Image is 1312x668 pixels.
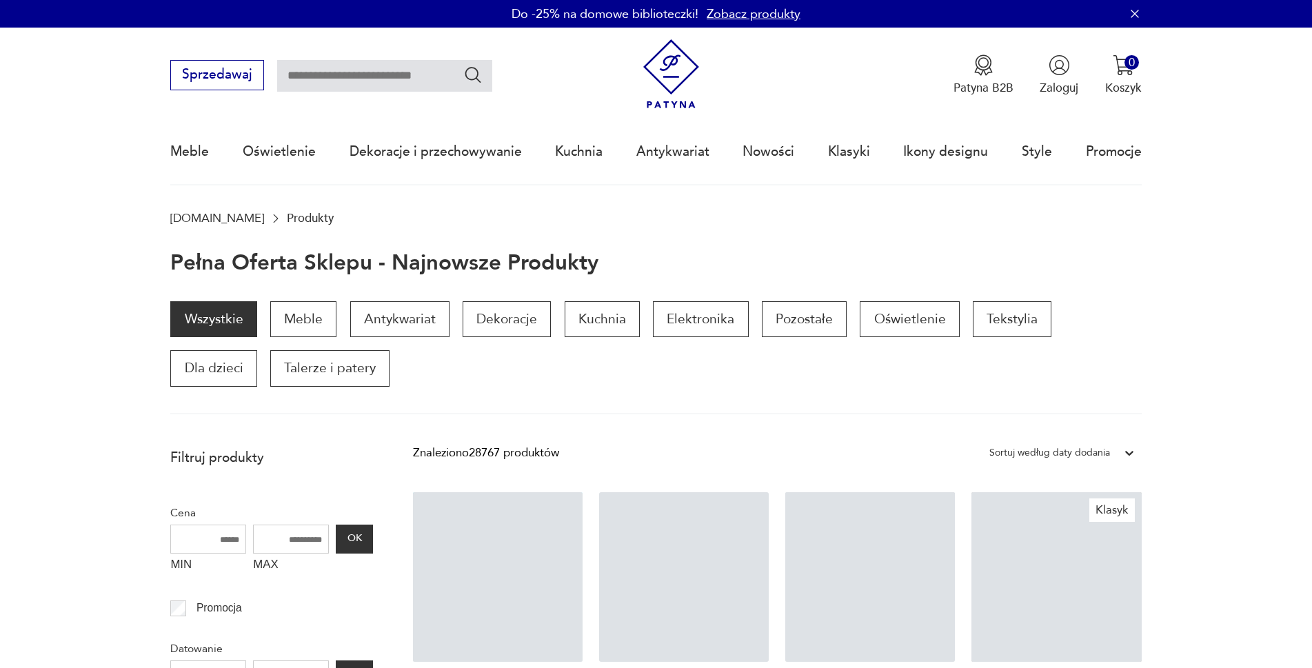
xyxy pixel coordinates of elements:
[973,301,1051,337] a: Tekstylia
[636,39,706,109] img: Patyna - sklep z meblami i dekoracjami vintage
[270,350,390,386] a: Talerze i patery
[953,80,1013,96] p: Patyna B2B
[1124,55,1139,70] div: 0
[463,301,551,337] a: Dekoracje
[243,120,316,183] a: Oświetlenie
[170,554,246,580] label: MIN
[973,54,994,76] img: Ikona medalu
[860,301,959,337] a: Oświetlenie
[903,120,988,183] a: Ikony designu
[1049,54,1070,76] img: Ikonka użytkownika
[1086,120,1142,183] a: Promocje
[1105,80,1142,96] p: Koszyk
[463,65,483,85] button: Szukaj
[707,6,800,23] a: Zobacz produkty
[287,212,334,225] p: Produkty
[953,54,1013,96] a: Ikona medaluPatyna B2B
[989,444,1110,462] div: Sortuj według daty dodania
[170,252,598,275] h1: Pełna oferta sklepu - najnowsze produkty
[270,301,336,337] a: Meble
[512,6,698,23] p: Do -25% na domowe biblioteczki!
[170,640,373,658] p: Datowanie
[565,301,640,337] a: Kuchnia
[350,301,450,337] a: Antykwariat
[1040,80,1078,96] p: Zaloguj
[953,54,1013,96] button: Patyna B2B
[1113,54,1134,76] img: Ikona koszyka
[1105,54,1142,96] button: 0Koszyk
[170,350,256,386] a: Dla dzieci
[170,301,256,337] a: Wszystkie
[828,120,870,183] a: Klasyki
[170,449,373,467] p: Filtruj produkty
[743,120,794,183] a: Nowości
[336,525,373,554] button: OK
[1022,120,1052,183] a: Style
[170,70,263,81] a: Sprzedawaj
[196,599,242,617] p: Promocja
[170,120,209,183] a: Meble
[762,301,847,337] a: Pozostałe
[170,504,373,522] p: Cena
[170,60,263,90] button: Sprzedawaj
[350,120,522,183] a: Dekoracje i przechowywanie
[413,444,559,462] div: Znaleziono 28767 produktów
[253,554,329,580] label: MAX
[636,120,709,183] a: Antykwariat
[1040,54,1078,96] button: Zaloguj
[170,212,264,225] a: [DOMAIN_NAME]
[555,120,603,183] a: Kuchnia
[653,301,748,337] a: Elektronika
